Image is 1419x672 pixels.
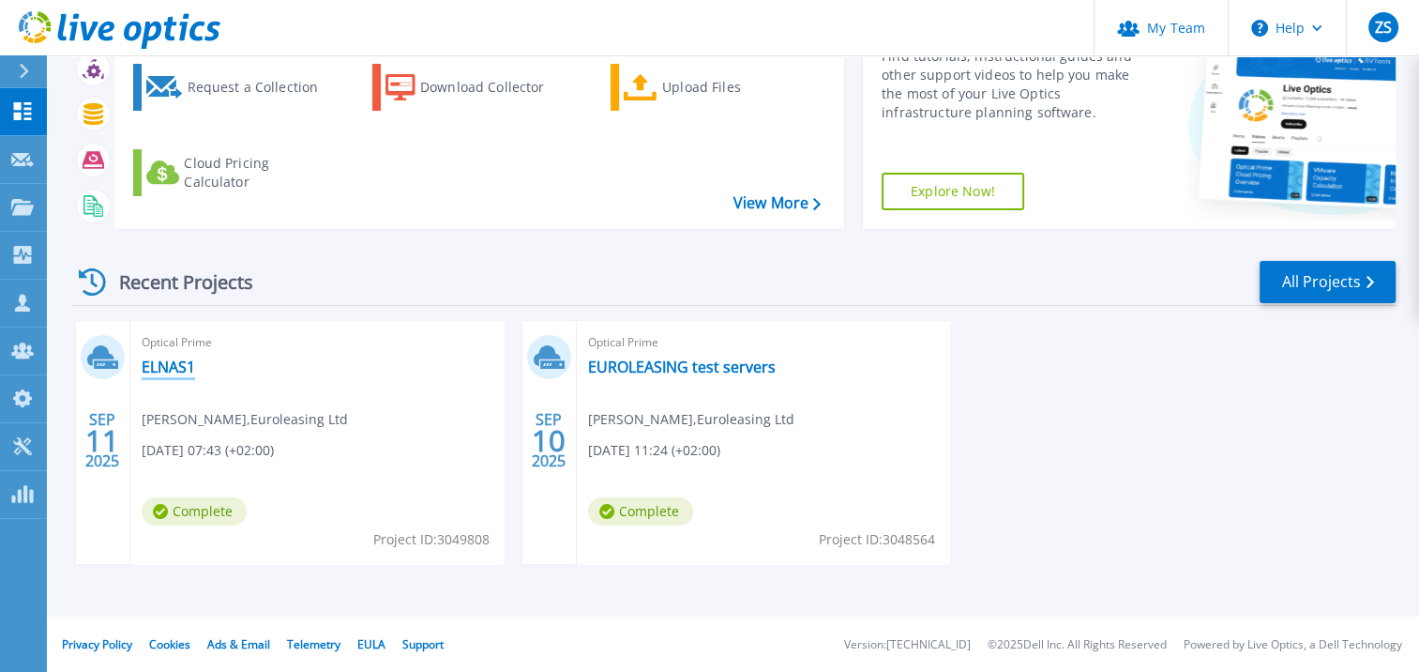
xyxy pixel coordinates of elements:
[372,64,581,111] a: Download Collector
[142,440,274,461] span: [DATE] 07:43 (+02:00)
[84,406,120,475] div: SEP 2025
[1184,639,1402,651] li: Powered by Live Optics, a Dell Technology
[62,636,132,652] a: Privacy Policy
[142,409,348,430] span: [PERSON_NAME] , Euroleasing Ltd
[588,440,720,461] span: [DATE] 11:24 (+02:00)
[85,433,119,449] span: 11
[588,409,794,430] span: [PERSON_NAME] , Euroleasing Ltd
[531,406,566,475] div: SEP 2025
[357,636,385,652] a: EULA
[373,529,490,550] span: Project ID: 3049808
[184,154,334,191] div: Cloud Pricing Calculator
[882,173,1024,210] a: Explore Now!
[142,358,195,376] a: ELNAS1
[588,332,939,353] span: Optical Prime
[72,259,279,305] div: Recent Projects
[133,149,342,196] a: Cloud Pricing Calculator
[532,433,566,449] span: 10
[133,64,342,111] a: Request a Collection
[420,69,570,106] div: Download Collector
[588,358,776,376] a: EUROLEASING test servers
[611,64,820,111] a: Upload Files
[187,69,337,106] div: Request a Collection
[1260,261,1396,303] a: All Projects
[142,497,247,526] span: Complete
[844,639,971,651] li: Version: [TECHNICAL_ID]
[819,529,935,550] span: Project ID: 3048564
[207,636,270,652] a: Ads & Email
[142,332,492,353] span: Optical Prime
[287,636,340,652] a: Telemetry
[1374,20,1391,35] span: ZS
[733,194,821,212] a: View More
[402,636,444,652] a: Support
[662,69,812,106] div: Upload Files
[988,639,1167,651] li: © 2025 Dell Inc. All Rights Reserved
[588,497,693,526] span: Complete
[882,47,1149,122] div: Find tutorials, instructional guides and other support videos to help you make the most of your L...
[149,636,190,652] a: Cookies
